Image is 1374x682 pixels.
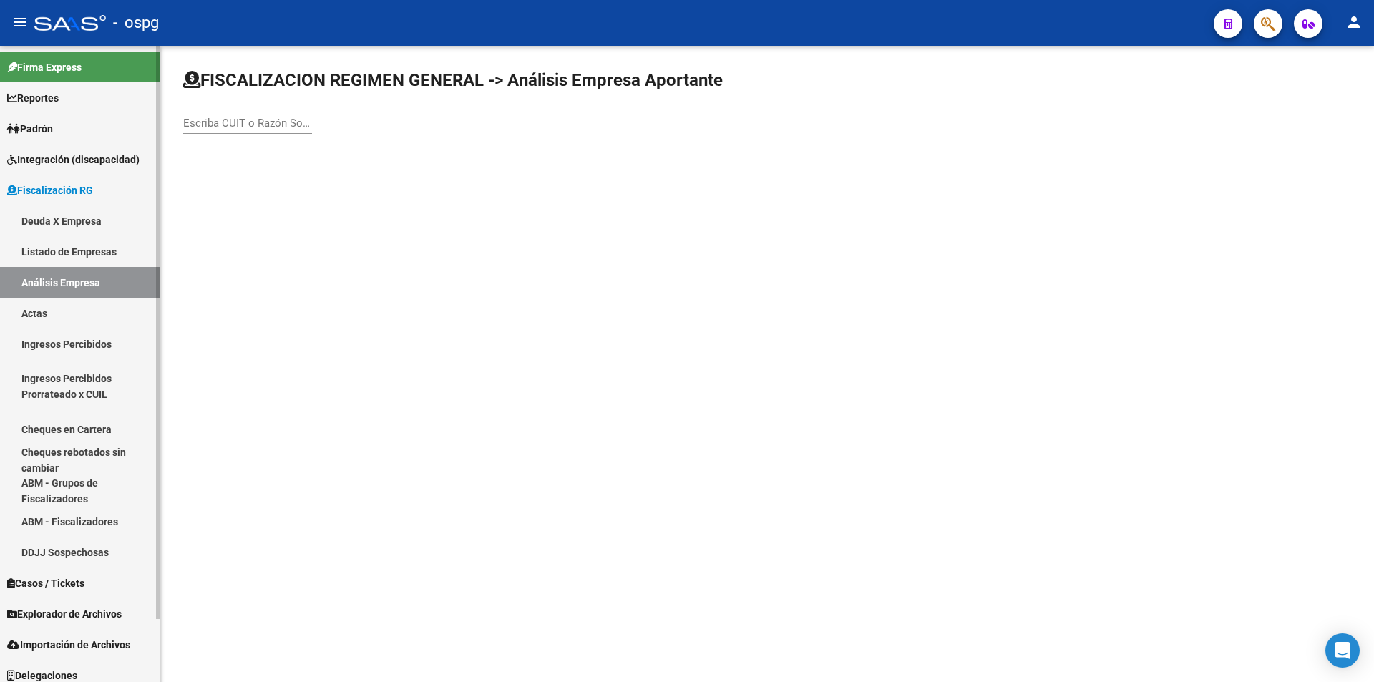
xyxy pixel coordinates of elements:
span: Importación de Archivos [7,637,130,653]
span: Padrón [7,121,53,137]
div: Open Intercom Messenger [1325,633,1360,668]
span: Integración (discapacidad) [7,152,140,167]
h1: FISCALIZACION REGIMEN GENERAL -> Análisis Empresa Aportante [183,69,723,92]
span: Casos / Tickets [7,575,84,591]
span: Fiscalización RG [7,182,93,198]
mat-icon: menu [11,14,29,31]
mat-icon: person [1345,14,1363,31]
span: - ospg [113,7,159,39]
span: Reportes [7,90,59,106]
span: Firma Express [7,59,82,75]
span: Explorador de Archivos [7,606,122,622]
